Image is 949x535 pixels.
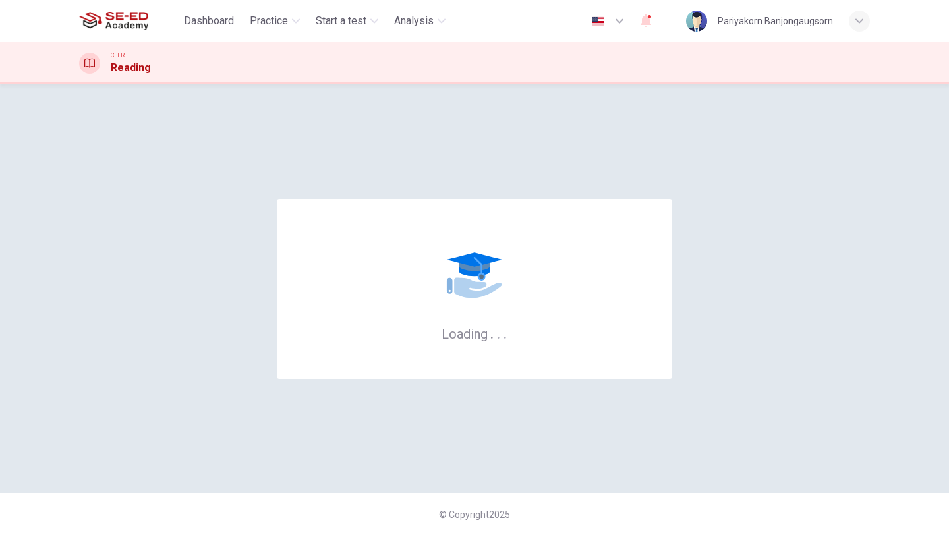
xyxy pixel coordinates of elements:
span: Practice [250,13,288,29]
img: en [590,16,606,26]
span: CEFR [111,51,125,60]
span: Dashboard [184,13,234,29]
div: Pariyakorn Banjongaugsorn [718,13,833,29]
span: Start a test [316,13,366,29]
img: SE-ED Academy logo [79,8,148,34]
button: Analysis [389,9,451,33]
img: Profile picture [686,11,707,32]
h6: Loading [442,325,507,342]
button: Dashboard [179,9,239,33]
span: Analysis [394,13,434,29]
h6: . [496,322,501,343]
h6: . [490,322,494,343]
button: Practice [244,9,305,33]
span: © Copyright 2025 [439,509,510,520]
h6: . [503,322,507,343]
button: Start a test [310,9,384,33]
h1: Reading [111,60,151,76]
a: SE-ED Academy logo [79,8,179,34]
